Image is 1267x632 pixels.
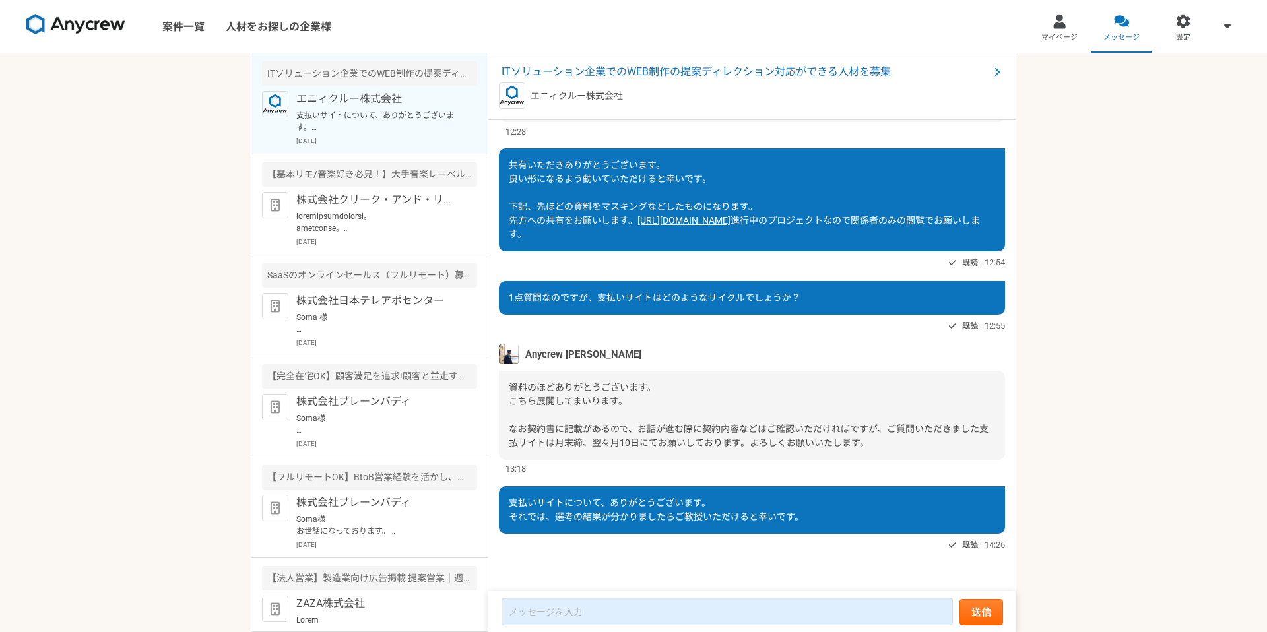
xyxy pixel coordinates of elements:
[296,110,459,133] p: 支払いサイトについて、ありがとうございます。 それでは、選考の結果が分かりましたらご教授いただけると幸いです。
[296,540,477,550] p: [DATE]
[296,210,459,234] p: loremipsumdolorsi。 ametconse。 ①adipi elits://doei.tempor.inc/utlabore/e/5dO_MAGNaAL0ENIMaDmIN10v7...
[262,394,288,420] img: default_org_logo-42cde973f59100197ec2c8e796e4974ac8490bb5b08a0eb061ff975e4574aa76.png
[959,599,1003,625] button: 送信
[296,192,459,208] p: 株式会社クリーク・アンド・リバー社
[296,495,459,511] p: 株式会社ブレーンバディ
[26,14,125,35] img: 8DqYSo04kwAAAAASUVORK5CYII=
[296,91,459,107] p: エニィクルー株式会社
[262,566,477,590] div: 【法人営業】製造業向け広告掲載 提案営業｜週15h｜時給2500円~
[637,215,731,226] a: [URL][DOMAIN_NAME]
[509,382,989,448] span: 資料のほどありがとうございます。 こちら展開してまいります。 なお契約書に記載があるので、お話が進む際に契約内容などはご確認いただければですが、ご質問いただきました支払サイトは月末締、翌々月10...
[296,311,459,335] p: Soma 様 お世話になっております。 ご対応いただきありがとうございます。 面談はtimerexよりお送りしておりますGoogle meetのURLからご入室ください。 当日はどうぞよろしくお...
[262,91,288,117] img: logo_text_blue_01.png
[296,338,477,348] p: [DATE]
[962,318,978,334] span: 既読
[985,538,1005,551] span: 14:26
[262,364,477,389] div: 【完全在宅OK】顧客満足を追求!顧客と並走するCS募集!
[502,64,989,80] span: ITソリューション企業でのWEB制作の提案ディレクション対応ができる人材を募集
[509,215,980,239] span: 進行中のプロジェクトなので関係者のみの閲覧でお願いします。
[499,82,525,109] img: logo_text_blue_01.png
[262,162,477,187] div: 【基本リモ/音楽好き必見！】大手音楽レーベルの映像マスター進行管理オペレーター
[262,293,288,319] img: default_org_logo-42cde973f59100197ec2c8e796e4974ac8490bb5b08a0eb061ff975e4574aa76.png
[262,596,288,622] img: default_org_logo-42cde973f59100197ec2c8e796e4974ac8490bb5b08a0eb061ff975e4574aa76.png
[1041,32,1078,43] span: マイページ
[262,192,288,218] img: default_org_logo-42cde973f59100197ec2c8e796e4974ac8490bb5b08a0eb061ff975e4574aa76.png
[296,513,459,537] p: Soma様 お世話になっております。 株式会社ブレーンバディの[PERSON_NAME]でございます。 本日面談を予定しておりましたが、入室が確認されませんでしたので、 キャンセルとさせていただ...
[525,347,641,362] span: Anycrew [PERSON_NAME]
[509,292,800,303] span: 1点質問なのですが、支払いサイトはどのようなサイクルでしょうか？
[262,263,477,288] div: SaaSのオンラインセールス（フルリモート）募集
[985,319,1005,332] span: 12:55
[262,495,288,521] img: default_org_logo-42cde973f59100197ec2c8e796e4974ac8490bb5b08a0eb061ff975e4574aa76.png
[531,89,623,103] p: エニィクルー株式会社
[962,255,978,270] span: 既読
[296,136,477,146] p: [DATE]
[296,237,477,247] p: [DATE]
[509,160,758,226] span: 共有いただきありがとうございます。 良い形になるよう動いていただけると幸いです。 下記、先ほどの資料をマスキングなどしたものになります。 先方への共有をお願いします。
[509,497,804,522] span: 支払いサイトについて、ありがとうございます。 それでは、選考の結果が分かりましたらご教授いただけると幸いです。
[262,465,477,490] div: 【フルリモートOK】BtoB営業経験を活かし、戦略的ISとして活躍!
[499,344,519,364] img: tomoya_yamashita.jpeg
[505,462,526,475] span: 13:18
[505,125,526,138] span: 12:28
[296,439,477,449] p: [DATE]
[296,394,459,410] p: 株式会社ブレーンバディ
[296,596,459,612] p: ZAZA株式会社
[296,293,459,309] p: 株式会社日本テレアポセンター
[1176,32,1190,43] span: 設定
[296,412,459,436] p: Soma様 お世話になっております。 株式会社ブレーンバディ採用担当です。 この度は、数ある企業の中から弊社に興味を持っていただき、誠にありがとうございます。 社内で慎重に選考した結果、誠に残念...
[962,537,978,553] span: 既読
[262,61,477,86] div: ITソリューション企業でのWEB制作の提案ディレクション対応ができる人材を募集
[1103,32,1140,43] span: メッセージ
[985,256,1005,269] span: 12:54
